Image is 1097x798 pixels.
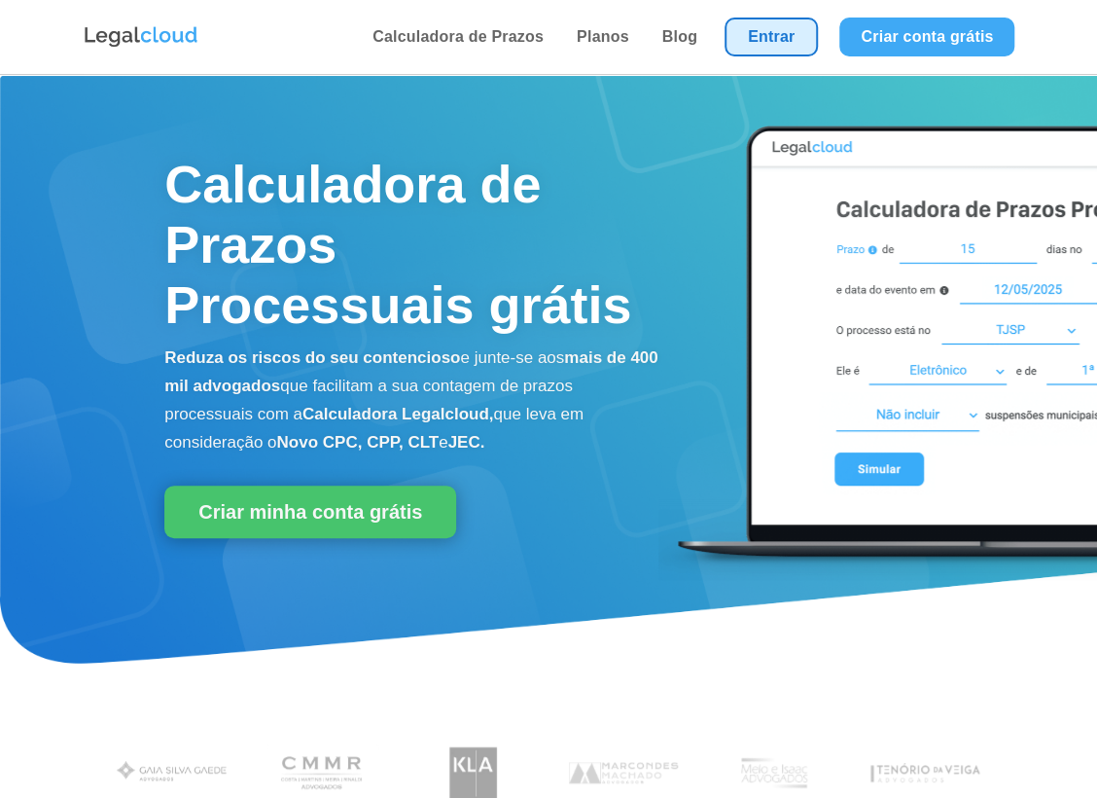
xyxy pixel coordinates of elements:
[164,486,456,538] a: Criar minha conta grátis
[302,405,494,423] b: Calculadora Legalcloud,
[277,433,440,452] b: Novo CPC, CPP, CLT
[164,155,631,334] span: Calculadora de Prazos Processuais grátis
[164,345,658,456] p: e junte-se aos que facilitam a sua contagem de prazos processuais com a que leva em consideração o e
[83,24,199,50] img: Logo da Legalcloud
[839,18,1014,56] a: Criar conta grátis
[164,348,460,367] b: Reduza os riscos do seu contencioso
[725,18,818,56] a: Entrar
[448,433,485,452] b: JEC.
